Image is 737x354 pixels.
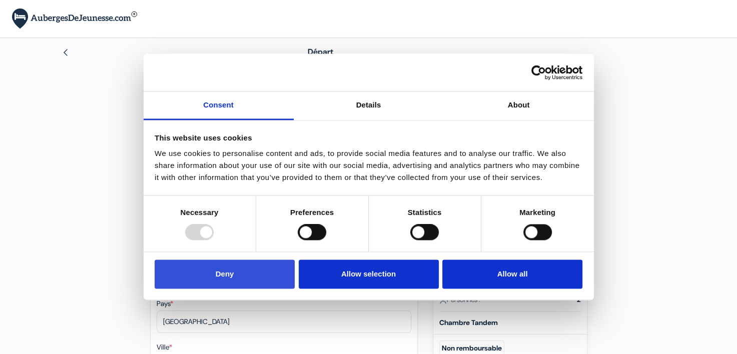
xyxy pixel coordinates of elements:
[290,208,334,216] strong: Preferences
[495,65,582,80] a: Usercentrics Cookiebot - opens in a new window
[155,147,582,183] div: We use cookies to personalise content and ads, to provide social media features and to analyse ou...
[439,296,447,304] img: user_icon.svg
[181,208,219,216] strong: Necessary
[12,8,137,29] img: AubergesDeJeunesse.com
[62,48,70,56] img: left_arrow.svg
[444,91,594,120] a: About
[439,318,498,327] b: Chambre Tandem
[157,298,173,309] label: Pays
[442,259,582,288] button: Allow all
[157,342,172,352] label: Ville
[531,10,727,121] iframe: Sign in with Google Dialog
[519,208,555,216] strong: Marketing
[299,259,439,288] button: Allow selection
[408,208,442,216] strong: Statistics
[294,91,444,120] a: Details
[155,132,582,144] div: This website uses cookies
[308,46,333,57] span: Départ
[144,91,294,120] a: Consent
[155,259,295,288] button: Deny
